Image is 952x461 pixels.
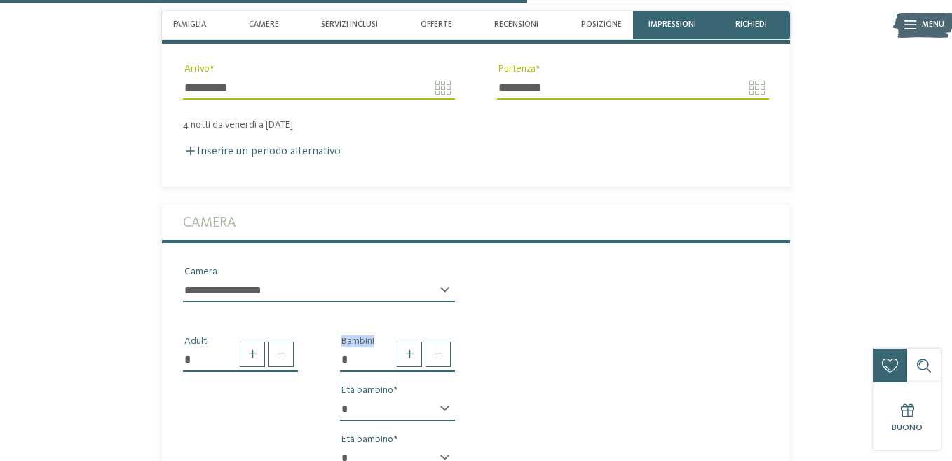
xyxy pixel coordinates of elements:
span: Buono [892,423,923,432]
div: 4 notti da venerdì a [DATE] [162,119,790,131]
span: Recensioni [494,20,538,29]
span: Famiglia [173,20,206,29]
label: Camera [183,205,769,240]
span: Posizione [581,20,622,29]
span: richiedi [735,20,767,29]
span: Impressioni [648,20,696,29]
span: Offerte [421,20,452,29]
label: Periodo [183,5,769,40]
label: Inserire un periodo alternativo [183,146,341,157]
span: Camere [249,20,279,29]
a: Buono [873,382,941,450]
span: Servizi inclusi [321,20,378,29]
